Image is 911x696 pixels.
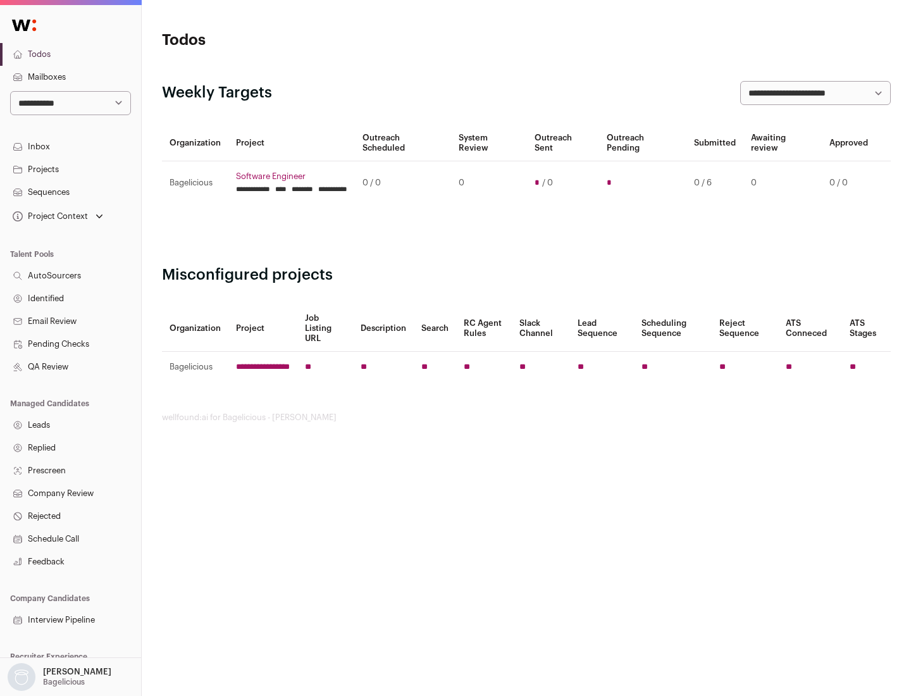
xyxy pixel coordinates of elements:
[353,306,414,352] th: Description
[43,677,85,687] p: Bagelicious
[512,306,570,352] th: Slack Channel
[236,171,347,182] a: Software Engineer
[228,125,355,161] th: Project
[822,161,876,205] td: 0 / 0
[10,208,106,225] button: Open dropdown
[842,306,891,352] th: ATS Stages
[778,306,841,352] th: ATS Conneced
[712,306,779,352] th: Reject Sequence
[5,663,114,691] button: Open dropdown
[686,125,743,161] th: Submitted
[162,30,405,51] h1: Todos
[10,211,88,221] div: Project Context
[743,125,822,161] th: Awaiting review
[599,125,686,161] th: Outreach Pending
[355,161,451,205] td: 0 / 0
[162,125,228,161] th: Organization
[5,13,43,38] img: Wellfound
[228,306,297,352] th: Project
[451,125,526,161] th: System Review
[456,306,511,352] th: RC Agent Rules
[355,125,451,161] th: Outreach Scheduled
[822,125,876,161] th: Approved
[162,161,228,205] td: Bagelicious
[634,306,712,352] th: Scheduling Sequence
[686,161,743,205] td: 0 / 6
[162,83,272,103] h2: Weekly Targets
[414,306,456,352] th: Search
[8,663,35,691] img: nopic.png
[162,352,228,383] td: Bagelicious
[43,667,111,677] p: [PERSON_NAME]
[527,125,600,161] th: Outreach Sent
[451,161,526,205] td: 0
[162,306,228,352] th: Organization
[162,413,891,423] footer: wellfound:ai for Bagelicious - [PERSON_NAME]
[297,306,353,352] th: Job Listing URL
[743,161,822,205] td: 0
[570,306,634,352] th: Lead Sequence
[542,178,553,188] span: / 0
[162,265,891,285] h2: Misconfigured projects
